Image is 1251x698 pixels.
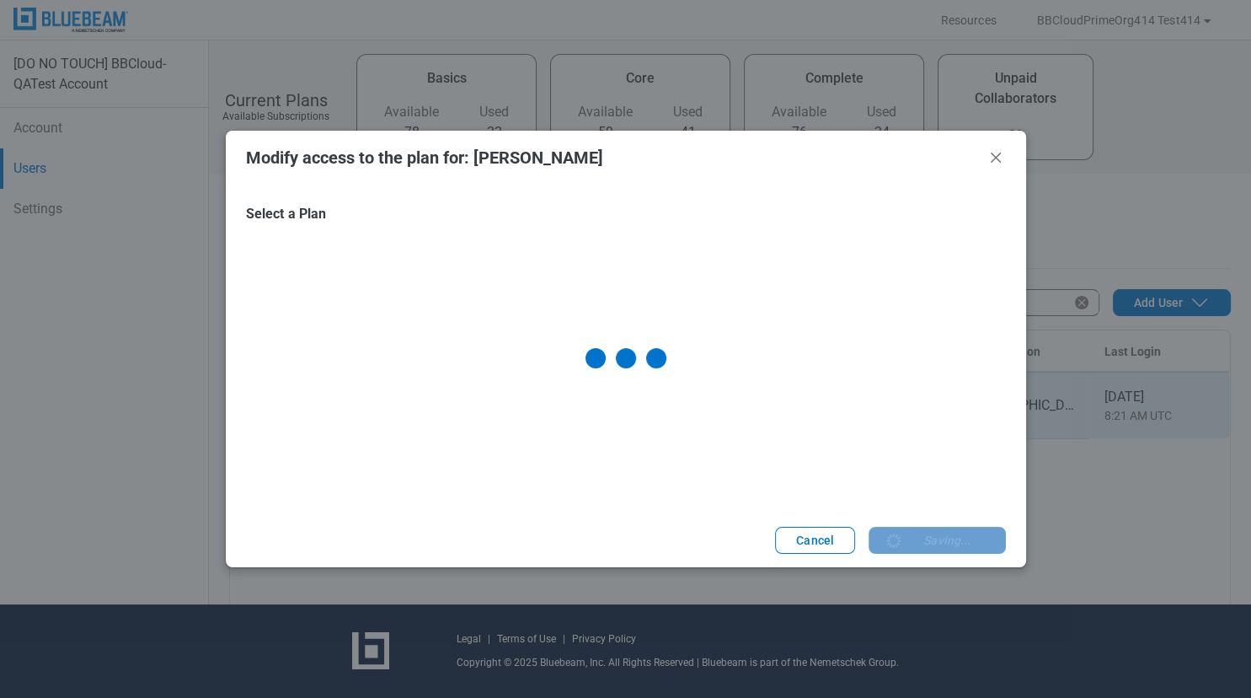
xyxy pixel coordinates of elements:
div: undefined [585,348,666,368]
span: Saving... [917,532,970,549]
button: Cancel [775,527,855,554]
button: Close [986,148,1006,168]
h2: Modify access to the plan for: [PERSON_NAME] [246,148,979,167]
h2: Select a Plan [246,205,702,223]
button: Saving... [869,527,1005,554]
